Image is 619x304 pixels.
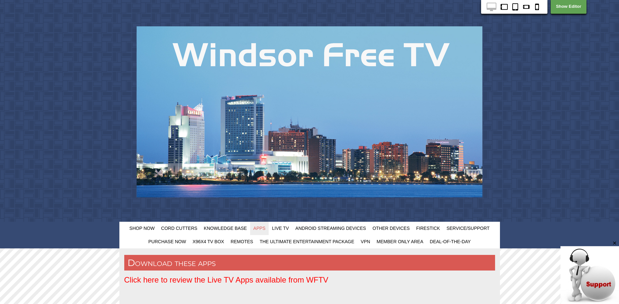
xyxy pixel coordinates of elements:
[295,226,366,231] span: Android Streaming Devices
[148,239,186,244] span: Purchase Now
[372,226,410,231] span: Other Devices
[145,235,189,248] a: Purchase Now
[447,226,490,231] span: Service/Support
[413,222,443,235] a: FireStick
[487,3,496,11] img: icon-desktop.png
[373,235,426,248] a: Member Only Area
[126,222,158,235] a: Shop Now
[189,235,227,248] a: X96X4 TV Box
[260,239,354,244] span: The Ultimate Entertainment Package
[272,226,289,231] span: Live TV
[253,226,265,231] span: Apps
[521,3,531,11] img: icon-phoneside.png
[426,235,474,248] a: Deal-Of-The-Day
[532,3,542,11] img: icon-phone.png
[430,239,471,244] span: Deal-Of-The-Day
[158,222,200,235] a: Cord Cutters
[377,239,423,244] span: Member Only Area
[124,278,329,284] a: Click here to review the Live TV Apps available from WFTV
[124,275,329,284] span: Click here to review the Live TV Apps available from WFTV
[416,226,440,231] span: FireStick
[560,240,619,304] iframe: chat widget
[361,239,370,244] span: VPN
[499,3,509,11] img: icon-tabletside.png
[231,239,253,244] span: Remotes
[369,222,413,235] a: Other Devices
[129,226,155,231] span: Shop Now
[204,226,247,231] span: Knowledge Base
[201,222,250,235] a: Knowledge Base
[292,222,369,235] a: Android Streaming Devices
[161,226,197,231] span: Cord Cutters
[193,239,224,244] span: X96X4 TV Box
[357,235,373,248] a: VPN
[137,26,482,197] img: header photo
[227,235,256,248] a: Remotes
[269,222,292,235] a: Live TV
[256,235,357,248] a: The Ultimate Entertainment Package
[510,3,520,11] img: icon-tablet.png
[250,222,269,235] a: Apps
[128,257,216,268] span: Download these apps
[443,222,493,235] a: Service/Support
